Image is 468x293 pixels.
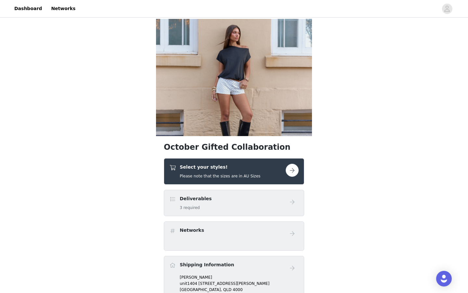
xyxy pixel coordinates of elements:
div: Open Intercom Messenger [436,271,452,286]
h4: Select your styles! [180,164,260,171]
p: unit1404 [STREET_ADDRESS][PERSON_NAME] [180,281,299,286]
div: Networks [164,221,304,251]
p: [PERSON_NAME] [180,274,299,280]
a: Dashboard [10,1,46,16]
div: Select your styles! [164,158,304,185]
span: QLD [223,287,231,292]
h5: Please note that the sizes are in AU Sizes [180,173,260,179]
span: 4000 [233,287,243,292]
div: Deliverables [164,190,304,216]
a: Networks [47,1,79,16]
img: campaign image [156,19,312,136]
span: [GEOGRAPHIC_DATA], [180,287,222,292]
h1: October Gifted Collaboration [164,141,304,153]
div: avatar [444,4,450,14]
h5: 3 required [180,205,212,211]
h4: Deliverables [180,195,212,202]
h4: Networks [180,227,204,234]
h4: Shipping Information [180,261,234,268]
